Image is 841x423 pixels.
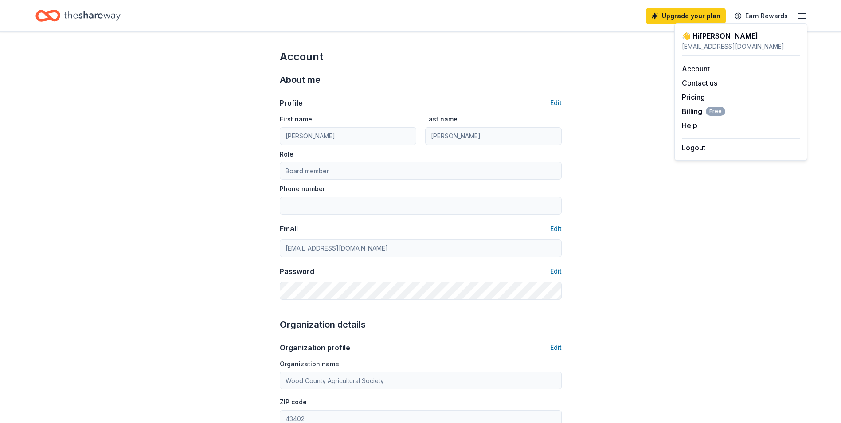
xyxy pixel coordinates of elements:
button: Edit [550,342,562,353]
div: Email [280,223,298,234]
a: Pricing [682,93,705,102]
button: Help [682,120,697,131]
label: Role [280,150,293,159]
label: Last name [425,115,458,124]
div: Organization profile [280,342,350,353]
div: Profile [280,98,303,108]
label: Organization name [280,360,339,368]
label: Phone number [280,184,325,193]
div: Organization details [280,317,562,332]
div: [EMAIL_ADDRESS][DOMAIN_NAME] [682,41,800,52]
div: Password [280,266,314,277]
button: Edit [550,98,562,108]
span: Free [706,107,725,116]
a: Account [682,64,710,73]
div: About me [280,73,562,87]
a: Upgrade your plan [646,8,726,24]
button: Edit [550,266,562,277]
span: Billing [682,106,725,117]
label: First name [280,115,312,124]
a: Earn Rewards [729,8,793,24]
button: Logout [682,142,705,153]
button: Contact us [682,78,717,88]
button: Edit [550,223,562,234]
a: Home [35,5,121,26]
button: BillingFree [682,106,725,117]
div: 👋 Hi [PERSON_NAME] [682,31,800,41]
div: Account [280,50,562,64]
label: ZIP code [280,398,307,407]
